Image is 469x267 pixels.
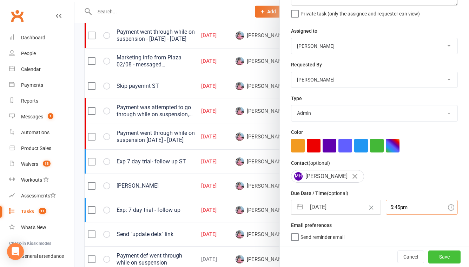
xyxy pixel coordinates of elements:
label: Email preferences [291,221,332,229]
button: Cancel [397,250,424,263]
div: Reports [21,98,38,104]
label: Assigned to [291,27,317,35]
label: Type [291,95,302,102]
a: Product Sales [9,141,74,156]
a: Clubworx [8,7,26,25]
div: Dashboard [21,35,45,40]
a: Workouts [9,172,74,188]
div: What's New [21,224,46,230]
div: Open Intercom Messenger [7,243,24,260]
span: Send reminder email [300,232,344,240]
div: [PERSON_NAME] [291,170,364,183]
a: Tasks 11 [9,204,74,220]
a: What's New [9,220,74,235]
span: Private task (only the assignee and requester can view) [300,8,420,17]
a: General attendance kiosk mode [9,248,74,264]
small: (optional) [327,190,348,196]
label: Requested By [291,61,322,69]
a: Reports [9,93,74,109]
span: 1 [48,113,53,119]
a: Messages 1 [9,109,74,125]
span: MH [294,172,303,181]
div: Payments [21,82,43,88]
label: Due Date / Time [291,189,348,197]
div: Calendar [21,66,41,72]
a: Payments [9,77,74,93]
button: Clear Date [365,201,377,214]
div: Workouts [21,177,42,183]
div: General attendance [21,253,64,259]
a: Assessments [9,188,74,204]
a: Dashboard [9,30,74,46]
div: People [21,51,36,56]
div: Waivers [21,161,38,167]
a: People [9,46,74,61]
span: 13 [43,161,51,167]
div: Automations [21,130,49,135]
span: 11 [39,208,46,214]
a: Calendar [9,61,74,77]
div: Messages [21,114,43,119]
a: Automations [9,125,74,141]
div: Assessments [21,193,56,198]
small: (optional) [309,160,330,166]
a: Waivers 13 [9,156,74,172]
label: Color [291,128,303,136]
label: Contact [291,159,330,167]
div: Tasks [21,209,34,214]
div: Product Sales [21,145,51,151]
button: Save [428,250,461,263]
